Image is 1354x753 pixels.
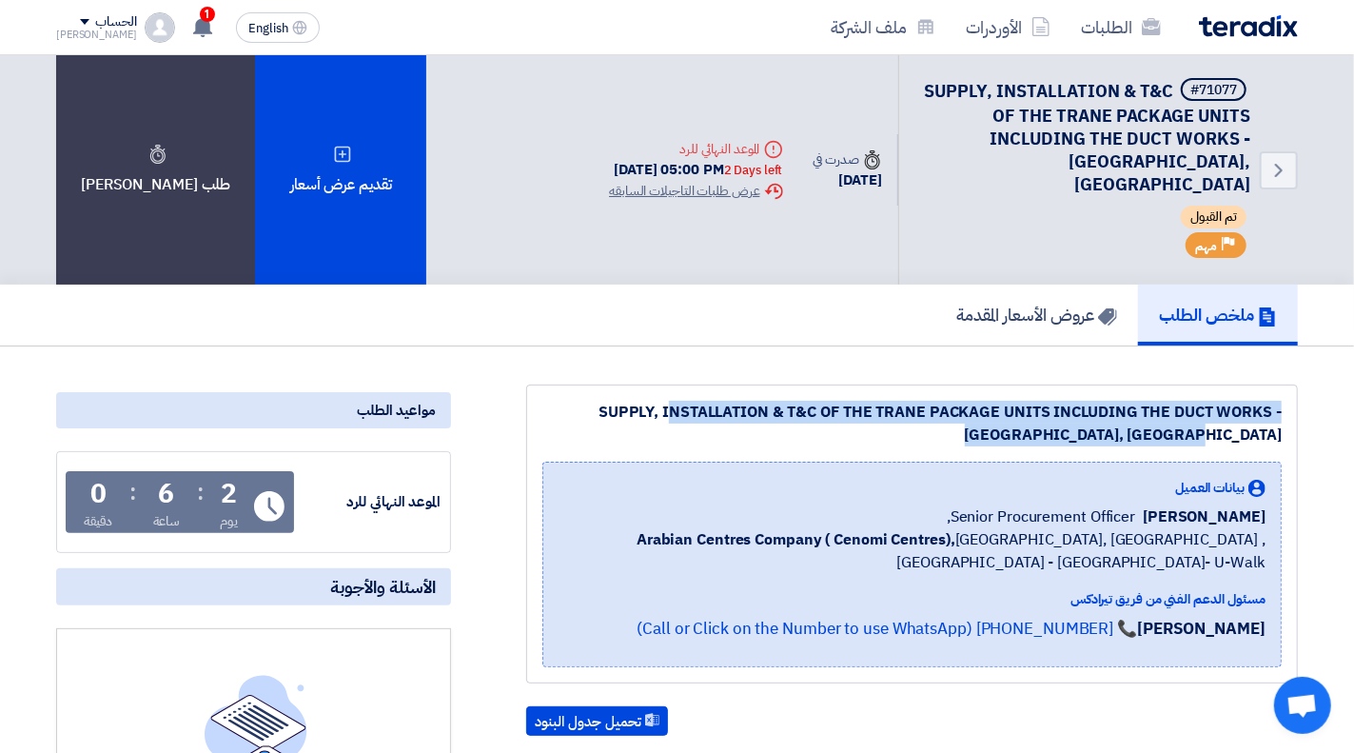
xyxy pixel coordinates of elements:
[947,505,1135,528] span: Senior Procurement Officer,
[1274,677,1331,734] a: Open chat
[90,481,107,507] div: 0
[1175,478,1245,498] span: بيانات العميل
[1190,84,1237,97] div: #71077
[221,481,237,507] div: 2
[220,511,238,531] div: يوم
[95,14,136,30] div: الحساب
[559,589,1266,609] div: مسئول الدعم الفني من فريق تيرادكس
[1195,237,1217,255] span: مهم
[559,528,1266,574] span: [GEOGRAPHIC_DATA], [GEOGRAPHIC_DATA] ,[GEOGRAPHIC_DATA] - [GEOGRAPHIC_DATA]- U-Walk
[145,12,175,43] img: profile_test.png
[956,304,1117,326] h5: عروض الأسعار المقدمة
[637,528,955,551] b: Arabian Centres Company ( Cenomi Centres),
[1138,285,1298,346] a: ملخص الطلب
[158,481,174,507] div: 6
[542,401,1282,446] div: SUPPLY, INSTALLATION & T&C OF THE TRANE PACKAGE UNITS INCLUDING THE DUCT WORKS - [GEOGRAPHIC_DATA...
[935,285,1138,346] a: عروض الأسعار المقدمة
[1066,5,1176,50] a: الطلبات
[922,78,1250,196] h5: SUPPLY, INSTALLATION & T&C OF THE TRANE PACKAGE UNITS INCLUDING THE DUCT WORKS - HAIFA MALL, JEDDAH
[526,706,668,737] button: تحميل جدول البنود
[1159,304,1277,326] h5: ملخص الطلب
[1143,505,1266,528] span: [PERSON_NAME]
[814,149,882,169] div: صدرت في
[815,5,951,50] a: ملف الشركة
[248,22,288,35] span: English
[197,475,204,509] div: :
[56,392,451,428] div: مواعيد الطلب
[814,169,882,191] div: [DATE]
[609,159,782,181] div: [DATE] 05:00 PM
[1199,15,1298,37] img: Teradix logo
[255,55,426,285] div: تقديم عرض أسعار
[298,491,441,513] div: الموعد النهائي للرد
[924,78,1250,197] span: SUPPLY, INSTALLATION & T&C OF THE TRANE PACKAGE UNITS INCLUDING THE DUCT WORKS - [GEOGRAPHIC_DATA...
[1181,206,1246,228] span: تم القبول
[84,511,113,531] div: دقيقة
[330,576,436,598] span: الأسئلة والأجوبة
[609,139,782,159] div: الموعد النهائي للرد
[129,475,136,509] div: :
[1137,617,1266,641] strong: [PERSON_NAME]
[236,12,320,43] button: English
[200,7,215,22] span: 1
[637,617,1137,641] a: 📞 [PHONE_NUMBER] (Call or Click on the Number to use WhatsApp)
[56,55,255,285] div: طلب [PERSON_NAME]
[609,181,782,201] div: عرض طلبات التاجيلات السابقه
[724,161,783,180] div: 2 Days left
[56,30,137,40] div: [PERSON_NAME]
[153,511,181,531] div: ساعة
[951,5,1066,50] a: الأوردرات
